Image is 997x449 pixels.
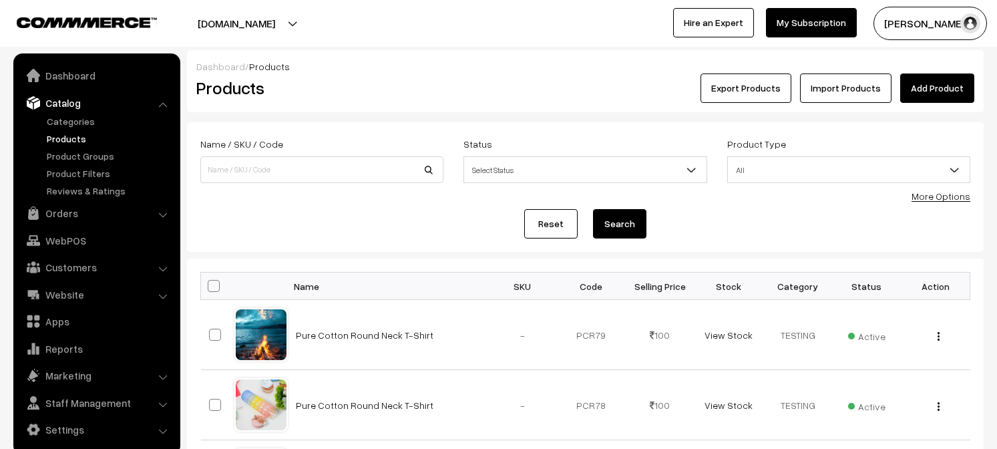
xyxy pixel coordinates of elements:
[763,370,832,440] td: TESTING
[17,309,176,333] a: Apps
[151,7,322,40] button: [DOMAIN_NAME]
[196,59,974,73] div: /
[196,61,245,72] a: Dashboard
[626,300,694,370] td: 100
[17,91,176,115] a: Catalog
[43,166,176,180] a: Product Filters
[196,78,442,98] h2: Products
[17,201,176,225] a: Orders
[557,300,626,370] td: PCR79
[17,229,176,253] a: WebPOS
[938,402,940,411] img: Menu
[766,8,857,37] a: My Subscription
[900,73,974,103] a: Add Product
[43,184,176,198] a: Reviews & Ratings
[763,300,832,370] td: TESTING
[705,400,753,411] a: View Stock
[873,7,987,40] button: [PERSON_NAME]
[938,332,940,341] img: Menu
[464,158,706,182] span: Select Status
[832,273,901,300] th: Status
[17,391,176,415] a: Staff Management
[800,73,891,103] a: Import Products
[557,273,626,300] th: Code
[694,273,763,300] th: Stock
[728,158,970,182] span: All
[296,329,433,341] a: Pure Cotton Round Neck T-Shirt
[288,273,488,300] th: Name
[17,418,176,442] a: Settings
[901,273,970,300] th: Action
[593,209,646,239] button: Search
[43,132,176,146] a: Products
[488,370,557,440] td: -
[200,137,283,151] label: Name / SKU / Code
[960,13,980,33] img: user
[17,337,176,361] a: Reports
[557,370,626,440] td: PCR78
[17,13,134,29] a: COMMMERCE
[463,156,707,183] span: Select Status
[249,61,290,72] span: Products
[912,190,970,202] a: More Options
[701,73,791,103] button: Export Products
[727,156,970,183] span: All
[626,370,694,440] td: 100
[43,114,176,128] a: Categories
[17,363,176,388] a: Marketing
[463,137,492,151] label: Status
[296,400,433,411] a: Pure Cotton Round Neck T-Shirt
[524,209,578,239] a: Reset
[673,8,754,37] a: Hire an Expert
[763,273,832,300] th: Category
[17,255,176,279] a: Customers
[848,326,885,343] span: Active
[43,149,176,163] a: Product Groups
[200,156,443,183] input: Name / SKU / Code
[848,396,885,414] span: Active
[17,283,176,307] a: Website
[17,63,176,88] a: Dashboard
[727,137,786,151] label: Product Type
[488,273,557,300] th: SKU
[705,329,753,341] a: View Stock
[488,300,557,370] td: -
[626,273,694,300] th: Selling Price
[17,17,157,27] img: COMMMERCE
